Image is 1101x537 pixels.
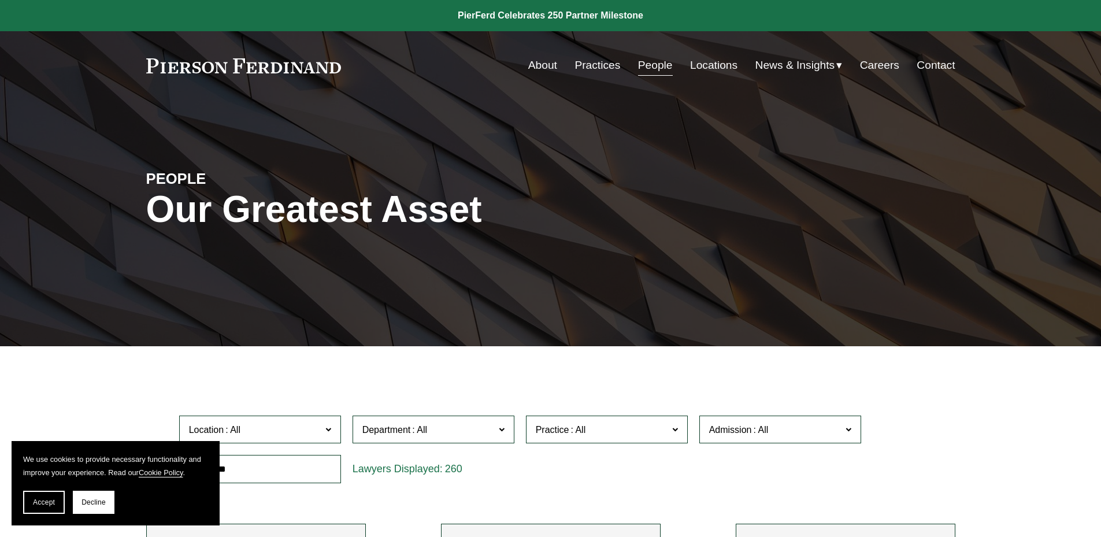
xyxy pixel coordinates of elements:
[528,54,557,76] a: About
[638,54,673,76] a: People
[12,441,220,525] section: Cookie banner
[445,463,462,475] span: 260
[860,54,899,76] a: Careers
[73,491,114,514] button: Decline
[189,425,224,435] span: Location
[33,498,55,506] span: Accept
[81,498,106,506] span: Decline
[362,425,411,435] span: Department
[536,425,569,435] span: Practice
[755,55,835,76] span: News & Insights
[23,453,208,479] p: We use cookies to provide necessary functionality and improve your experience. Read our .
[574,54,620,76] a: Practices
[755,54,843,76] a: folder dropdown
[23,491,65,514] button: Accept
[690,54,737,76] a: Locations
[709,425,752,435] span: Admission
[139,468,183,477] a: Cookie Policy
[146,188,685,231] h1: Our Greatest Asset
[917,54,955,76] a: Contact
[146,169,349,188] h4: PEOPLE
